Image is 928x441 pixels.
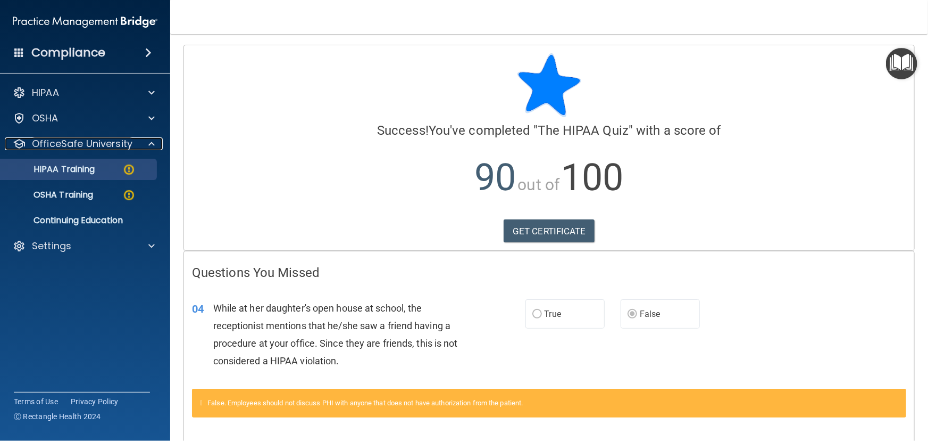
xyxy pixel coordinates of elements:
img: PMB logo [13,11,157,32]
input: True [532,311,542,318]
img: warning-circle.0cc9ac19.png [122,163,136,176]
h4: Questions You Missed [192,266,906,280]
a: Settings [13,240,155,252]
span: out of [518,175,560,194]
a: Terms of Use [14,396,58,407]
img: blue-star-rounded.9d042014.png [517,53,581,117]
input: False [628,311,637,318]
span: 90 [474,156,516,199]
span: Ⓒ Rectangle Health 2024 [14,411,101,422]
h4: Compliance [31,45,105,60]
span: False [640,309,661,319]
p: OSHA [32,112,58,125]
a: GET CERTIFICATE [504,219,595,243]
button: Open Resource Center [886,48,917,79]
span: While at her daughter's open house at school, the receptionist mentions that he/she saw a friend ... [213,303,458,367]
a: HIPAA [13,86,155,99]
h4: You've completed " " with a score of [192,124,906,137]
p: HIPAA Training [7,164,95,175]
p: OSHA Training [7,190,93,200]
img: warning-circle.0cc9ac19.png [122,189,136,202]
a: OfficeSafe University [13,137,155,150]
p: Continuing Education [7,215,152,226]
a: OSHA [13,112,155,125]
p: Settings [32,240,71,252]
span: False. Employees should not discuss PHI with anyone that does not have authorization from the pat... [207,399,523,407]
a: Privacy Policy [71,396,119,407]
p: OfficeSafe University [32,137,132,150]
span: 04 [192,303,204,315]
span: 100 [561,156,623,199]
span: Success! [377,123,429,138]
span: The HIPAA Quiz [538,123,629,138]
p: HIPAA [32,86,59,99]
span: True [545,309,561,319]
